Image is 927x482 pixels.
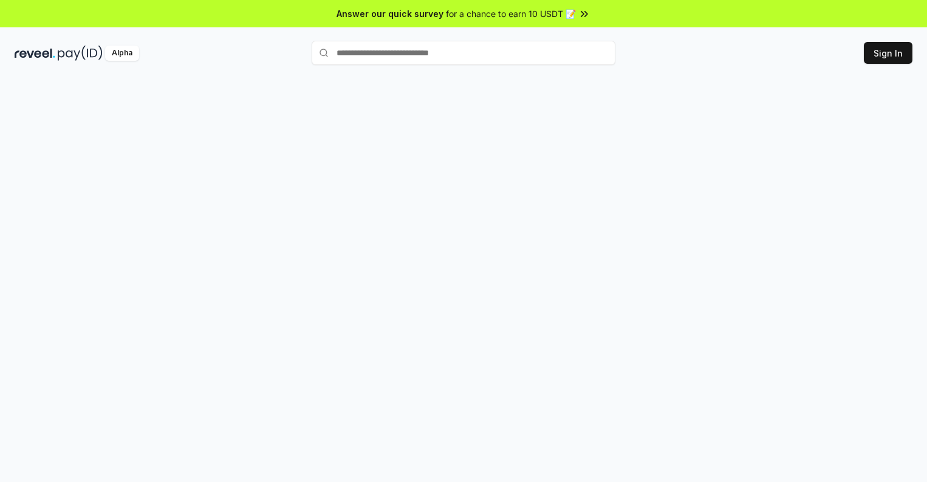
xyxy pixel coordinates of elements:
[15,46,55,61] img: reveel_dark
[105,46,139,61] div: Alpha
[337,7,443,20] span: Answer our quick survey
[58,46,103,61] img: pay_id
[446,7,576,20] span: for a chance to earn 10 USDT 📝
[864,42,912,64] button: Sign In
